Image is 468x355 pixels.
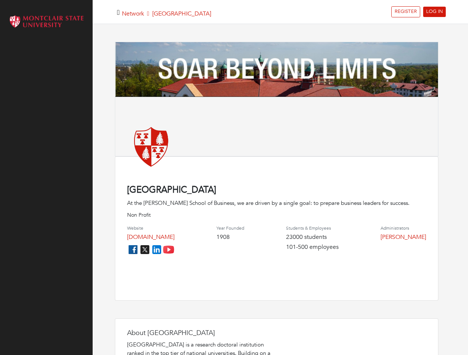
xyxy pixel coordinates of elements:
h5: [GEOGRAPHIC_DATA] [122,10,211,17]
img: montclair-state-university.png [127,122,175,170]
p: Non Profit [127,211,426,219]
img: facebook_icon-256f8dfc8812ddc1b8eade64b8eafd8a868ed32f90a8d2bb44f507e1979dbc24.png [127,244,139,256]
a: [PERSON_NAME] [381,233,426,241]
img: twitter_icon-7d0bafdc4ccc1285aa2013833b377ca91d92330db209b8298ca96278571368c9.png [139,244,151,256]
h4: [GEOGRAPHIC_DATA] [127,185,426,196]
img: linkedin_icon-84db3ca265f4ac0988026744a78baded5d6ee8239146f80404fb69c9eee6e8e7.png [151,244,163,256]
h4: 1908 [216,234,244,241]
h4: About [GEOGRAPHIC_DATA] [127,329,275,337]
h4: Year Founded [216,226,244,231]
a: REGISTER [391,6,420,17]
img: Montclair_logo.png [7,13,85,31]
div: At the [PERSON_NAME] School of Business, we are driven by a single goal: to prepare business lead... [127,199,426,207]
h4: Website [127,226,175,231]
h4: 101-500 employees [286,244,339,251]
h4: Students & Employees [286,226,339,231]
h4: Administrators [381,226,426,231]
h4: 23000 students [286,234,339,241]
a: Network [122,10,144,18]
img: youtube_icon-fc3c61c8c22f3cdcae68f2f17984f5f016928f0ca0694dd5da90beefb88aa45e.png [163,244,175,256]
a: LOG IN [423,7,446,17]
a: [DOMAIN_NAME] [127,233,175,241]
img: Montclair%20Banner.png [115,42,438,97]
